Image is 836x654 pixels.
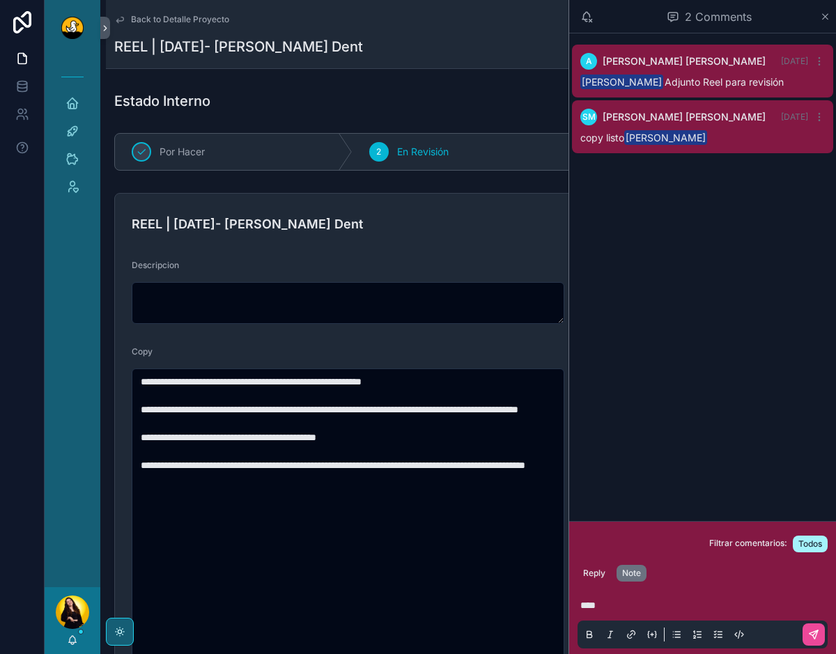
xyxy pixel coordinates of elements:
span: copy listo [580,132,709,143]
div: scrollable content [45,56,100,217]
span: [PERSON_NAME] [580,75,663,89]
span: A [586,56,592,67]
span: Back to Detalle Proyecto [131,14,229,25]
span: [PERSON_NAME] [PERSON_NAME] [603,110,766,124]
span: Copy [132,346,153,357]
span: [DATE] [781,56,808,66]
button: Note [617,565,647,582]
span: [PERSON_NAME] [PERSON_NAME] [603,54,766,68]
span: Adjunto Reel para revisión [580,76,784,88]
h1: Estado Interno [114,91,210,111]
span: Filtrar comentarios: [709,538,787,552]
span: Por Hacer [160,145,205,159]
div: Note [622,568,641,579]
span: En Revisión [397,145,449,159]
span: SM [582,111,596,123]
span: 2 [376,146,381,157]
span: [DATE] [781,111,808,122]
button: Reply [578,565,611,582]
a: Back to Detalle Proyecto [114,14,229,25]
span: Descripcion [132,260,179,270]
span: 2 Comments [685,8,752,25]
h1: REEL | [DATE]- [PERSON_NAME] Dent [114,37,363,56]
h4: REEL | [DATE]- [PERSON_NAME] Dent [132,215,564,233]
button: Todos [793,536,828,552]
span: [PERSON_NAME] [624,130,707,145]
img: App logo [61,17,84,39]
